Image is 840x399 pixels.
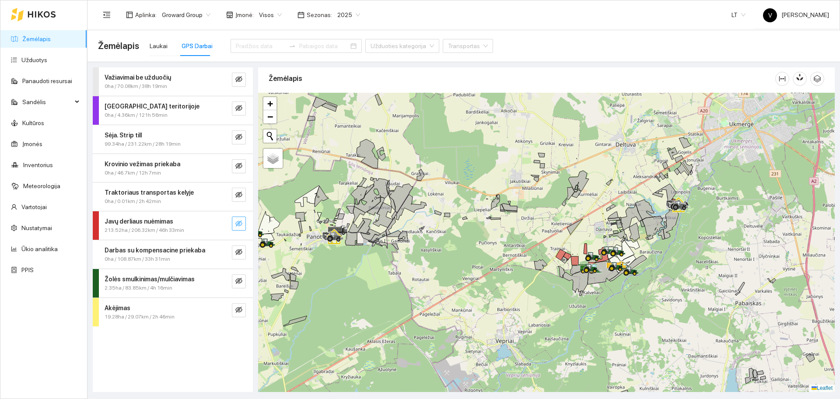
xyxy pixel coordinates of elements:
[98,39,139,53] span: Žemėlapis
[763,11,829,18] span: [PERSON_NAME]
[22,140,42,147] a: Įmonės
[23,182,60,189] a: Meteorologija
[105,189,194,196] strong: Traktoriaus transportas kelyje
[267,111,273,122] span: −
[226,11,233,18] span: shop
[93,269,253,297] div: Žolės smulkinimas/mulčiavimas2.35ha / 83.85km / 4h 16mineye-invisible
[263,97,276,110] a: Zoom in
[775,72,789,86] button: column-width
[235,105,242,113] span: eye-invisible
[126,11,133,18] span: layout
[93,298,253,326] div: Akėjimas19.28ha / 29.07km / 2h 46mineye-invisible
[269,66,775,91] div: Žemėlapis
[93,96,253,125] div: [GEOGRAPHIC_DATA] teritorijoje0ha / 4.36km / 121h 56mineye-invisible
[337,8,360,21] span: 2025
[263,129,276,143] button: Initiate a new search
[105,304,130,311] strong: Akėjimas
[235,162,242,171] span: eye-invisible
[236,41,285,51] input: Pradžios data
[93,240,253,269] div: Darbas su kompensacine priekaba0ha / 108.87km / 33h 31mineye-invisible
[235,277,242,286] span: eye-invisible
[105,218,173,225] strong: Javų derliaus nuėmimas
[105,140,181,148] span: 99.34ha / 231.22km / 28h 19min
[21,203,47,210] a: Vartotojai
[235,248,242,257] span: eye-invisible
[150,41,168,51] div: Laukai
[105,284,172,292] span: 2.35ha / 83.85km / 4h 16min
[307,10,332,20] span: Sezonas :
[235,10,254,20] span: Įmonė :
[232,73,246,87] button: eye-invisible
[93,125,253,154] div: Sėja. Strip till99.34ha / 231.22km / 28h 19mineye-invisible
[105,313,175,321] span: 19.28ha / 29.07km / 2h 46min
[105,82,167,91] span: 0ha / 70.08km / 38h 19min
[105,103,199,110] strong: [GEOGRAPHIC_DATA] teritorijoje
[235,220,242,228] span: eye-invisible
[93,154,253,182] div: Krovinio vežimas priekaba0ha / 46.7km / 12h 7mineye-invisible
[267,98,273,109] span: +
[232,188,246,202] button: eye-invisible
[105,197,161,206] span: 0ha / 0.01km / 2h 42min
[105,226,184,234] span: 213.52ha / 206.32km / 46h 33min
[232,245,246,259] button: eye-invisible
[21,56,47,63] a: Užduotys
[23,161,53,168] a: Inventorius
[263,110,276,123] a: Zoom out
[98,6,115,24] button: menu-fold
[105,161,180,168] strong: Krovinio vežimas priekaba
[232,274,246,288] button: eye-invisible
[299,41,349,51] input: Pabaigos data
[22,93,72,111] span: Sandėlis
[776,75,789,82] span: column-width
[232,101,246,115] button: eye-invisible
[21,266,34,273] a: PPIS
[21,245,58,252] a: Ūkio analitika
[235,133,242,142] span: eye-invisible
[289,42,296,49] span: swap-right
[232,303,246,317] button: eye-invisible
[731,8,745,21] span: LT
[105,169,161,177] span: 0ha / 46.7km / 12h 7min
[103,11,111,19] span: menu-fold
[21,224,52,231] a: Nustatymai
[232,130,246,144] button: eye-invisible
[259,8,282,21] span: Visos
[232,217,246,231] button: eye-invisible
[22,77,72,84] a: Panaudoti resursai
[105,132,142,139] strong: Sėja. Strip till
[235,306,242,315] span: eye-invisible
[22,119,44,126] a: Kultūros
[263,149,283,168] a: Layers
[297,11,304,18] span: calendar
[22,35,51,42] a: Žemėlapis
[235,191,242,199] span: eye-invisible
[93,182,253,211] div: Traktoriaus transportas kelyje0ha / 0.01km / 2h 42mineye-invisible
[105,276,195,283] strong: Žolės smulkinimas/mulčiavimas
[812,385,833,391] a: Leaflet
[235,76,242,84] span: eye-invisible
[135,10,157,20] span: Aplinka :
[105,111,168,119] span: 0ha / 4.36km / 121h 56min
[93,67,253,96] div: Važiavimai be užduočių0ha / 70.08km / 38h 19mineye-invisible
[105,255,170,263] span: 0ha / 108.87km / 33h 31min
[289,42,296,49] span: to
[182,41,213,51] div: GPS Darbai
[105,247,205,254] strong: Darbas su kompensacine priekaba
[768,8,772,22] span: V
[105,74,171,81] strong: Važiavimai be užduočių
[162,8,210,21] span: Groward Group
[232,159,246,173] button: eye-invisible
[93,211,253,240] div: Javų derliaus nuėmimas213.52ha / 206.32km / 46h 33mineye-invisible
